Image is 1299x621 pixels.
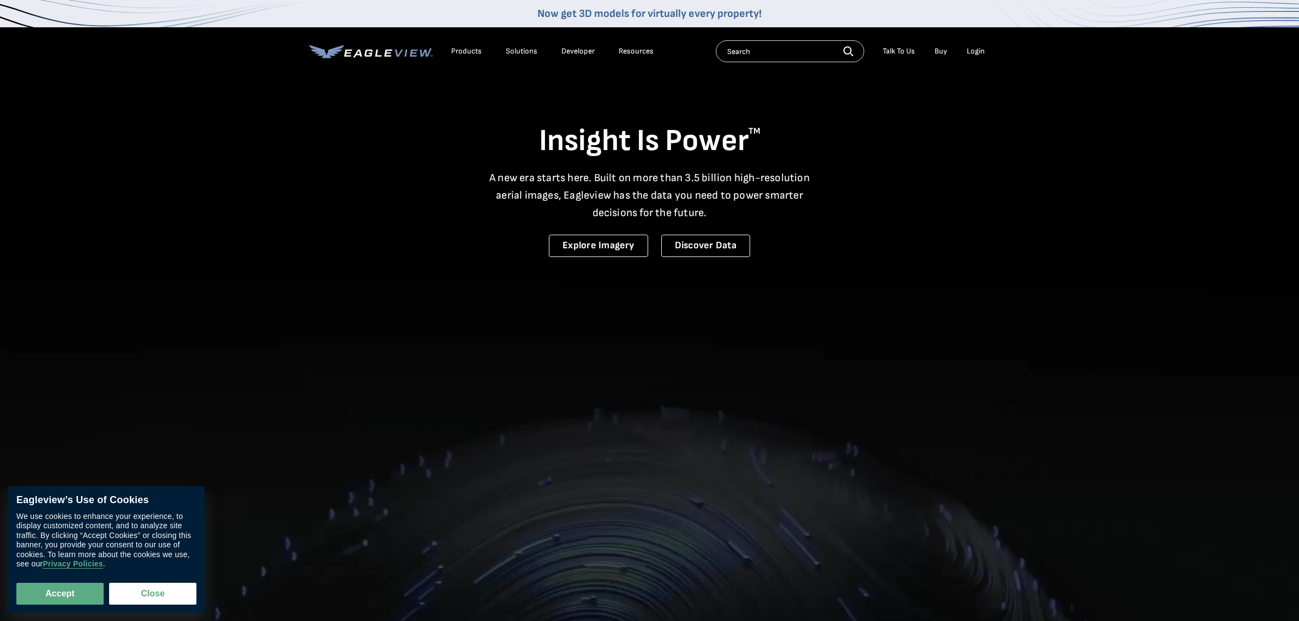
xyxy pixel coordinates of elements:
button: Close [109,583,196,605]
div: Eagleview’s Use of Cookies [16,494,196,506]
input: Search [716,40,864,62]
a: Privacy Policies [43,560,103,569]
h1: Insight Is Power [309,122,990,160]
a: Developer [561,46,595,56]
div: Products [451,46,482,56]
div: Talk To Us [883,46,915,56]
a: Now get 3D models for virtually every property! [537,7,762,20]
button: Accept [16,583,104,605]
a: Buy [935,46,947,56]
div: Resources [619,46,654,56]
div: Solutions [506,46,537,56]
sup: TM [749,126,761,136]
a: Discover Data [661,235,750,257]
div: Login [967,46,985,56]
div: We use cookies to enhance your experience, to display customized content, and to analyze site tra... [16,512,196,569]
a: Explore Imagery [549,235,648,257]
p: A new era starts here. Built on more than 3.5 billion high-resolution aerial images, Eagleview ha... [483,169,817,222]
